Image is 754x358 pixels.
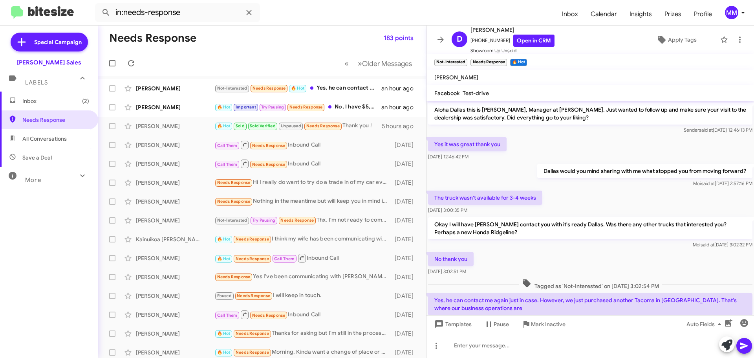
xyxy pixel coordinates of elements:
[391,198,420,206] div: [DATE]
[680,317,730,331] button: Auto Fields
[377,31,420,45] button: 183 points
[136,254,214,262] div: [PERSON_NAME]
[214,121,382,130] div: Thank you !
[391,330,420,338] div: [DATE]
[136,292,214,300] div: [PERSON_NAME]
[214,178,391,187] div: Hi I really do want to try do a trade in of my car even though it is kind of early
[470,47,555,55] span: Showroom Up Unsold
[22,154,52,162] span: Save a Deal
[701,180,715,186] span: said at
[428,268,466,274] span: [DATE] 3:02:51 PM
[217,143,238,148] span: Call Them
[340,55,417,72] nav: Page navigation example
[428,137,507,151] p: Yes it was great thank you
[82,97,89,105] span: (2)
[428,252,474,266] p: No thank you
[217,313,238,318] span: Call Them
[289,105,323,110] span: Needs Response
[428,103,752,125] p: Aloha Dallas this is [PERSON_NAME], Manager at [PERSON_NAME]. Just wanted to follow up and make s...
[214,310,391,319] div: Inbound Call
[434,74,478,81] span: [PERSON_NAME]
[344,59,349,68] span: «
[252,162,285,167] span: Needs Response
[217,199,251,204] span: Needs Response
[22,135,67,143] span: All Conversations
[531,317,565,331] span: Mark Inactive
[217,180,251,185] span: Needs Response
[136,84,214,92] div: [PERSON_NAME]
[214,329,391,338] div: Thanks for asking but I'm still in the process of test driving other cars since I have no idea wh...
[584,3,623,26] a: Calendar
[136,235,214,243] div: Kainuikoa [PERSON_NAME]
[434,90,459,97] span: Facebook
[22,116,89,124] span: Needs Response
[136,141,214,149] div: [PERSON_NAME]
[217,256,231,261] span: 🔥 Hot
[217,218,247,223] span: Not-Interested
[136,330,214,338] div: [PERSON_NAME]
[236,105,256,110] span: Important
[457,33,463,46] span: D
[236,350,269,355] span: Needs Response
[17,59,81,66] div: [PERSON_NAME] Sales
[391,141,420,149] div: [DATE]
[537,164,752,178] p: Dallas would you mind sharing with me what stopped you from moving forward?
[340,55,353,72] button: Previous
[237,293,270,298] span: Needs Response
[214,253,391,263] div: Inbound Call
[217,105,231,110] span: 🔥 Hot
[252,143,285,148] span: Needs Response
[384,31,414,45] span: 183 points
[478,317,515,331] button: Pause
[428,293,752,315] p: Yes, he can contact me again just in case. However, we just purchased another Tacoma in [GEOGRAPH...
[136,122,214,130] div: [PERSON_NAME]
[214,291,391,300] div: I will keep in touch.
[433,317,472,331] span: Templates
[214,235,391,244] div: I think my wife has been communicating with you, her name is [PERSON_NAME]. But we have been comm...
[217,350,231,355] span: 🔥 Hot
[217,331,231,336] span: 🔥 Hot
[391,292,420,300] div: [DATE]
[513,35,555,47] a: Open in CRM
[391,311,420,319] div: [DATE]
[519,279,662,290] span: Tagged as 'Not-Interested' on [DATE] 3:02:54 PM
[391,235,420,243] div: [DATE]
[291,86,304,91] span: 🔥 Hot
[684,127,752,133] span: Sender [DATE] 12:46:13 PM
[136,217,214,224] div: [PERSON_NAME]
[658,3,688,26] a: Prizes
[11,33,88,51] a: Special Campaign
[214,197,391,206] div: Nothing in the meantime but will keep you in mind if I think of anything. Thank you
[688,3,718,26] a: Profile
[428,191,542,205] p: The truck wasn't available for 3-4 weeks
[623,3,658,26] a: Insights
[214,103,381,112] div: No, I have $5,000 on hand right now, but I can get the rest together.
[95,3,260,22] input: Search
[725,6,738,19] div: MM
[556,3,584,26] a: Inbox
[718,6,745,19] button: MM
[217,123,231,129] span: 🔥 Hot
[236,256,269,261] span: Needs Response
[470,35,555,47] span: [PHONE_NUMBER]
[470,25,555,35] span: [PERSON_NAME]
[426,317,478,331] button: Templates
[693,242,752,248] span: Moi [DATE] 3:02:32 PM
[25,79,48,86] span: Labels
[214,159,391,169] div: Inbound Call
[136,179,214,187] div: [PERSON_NAME]
[391,273,420,281] div: [DATE]
[136,349,214,356] div: [PERSON_NAME]
[280,218,314,223] span: Needs Response
[382,122,420,130] div: 5 hours ago
[668,33,697,47] span: Apply Tags
[236,237,269,242] span: Needs Response
[428,207,467,213] span: [DATE] 3:00:35 PM
[236,123,245,129] span: Sold
[217,162,238,167] span: Call Them
[109,32,196,44] h1: Needs Response
[281,123,301,129] span: Unpaused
